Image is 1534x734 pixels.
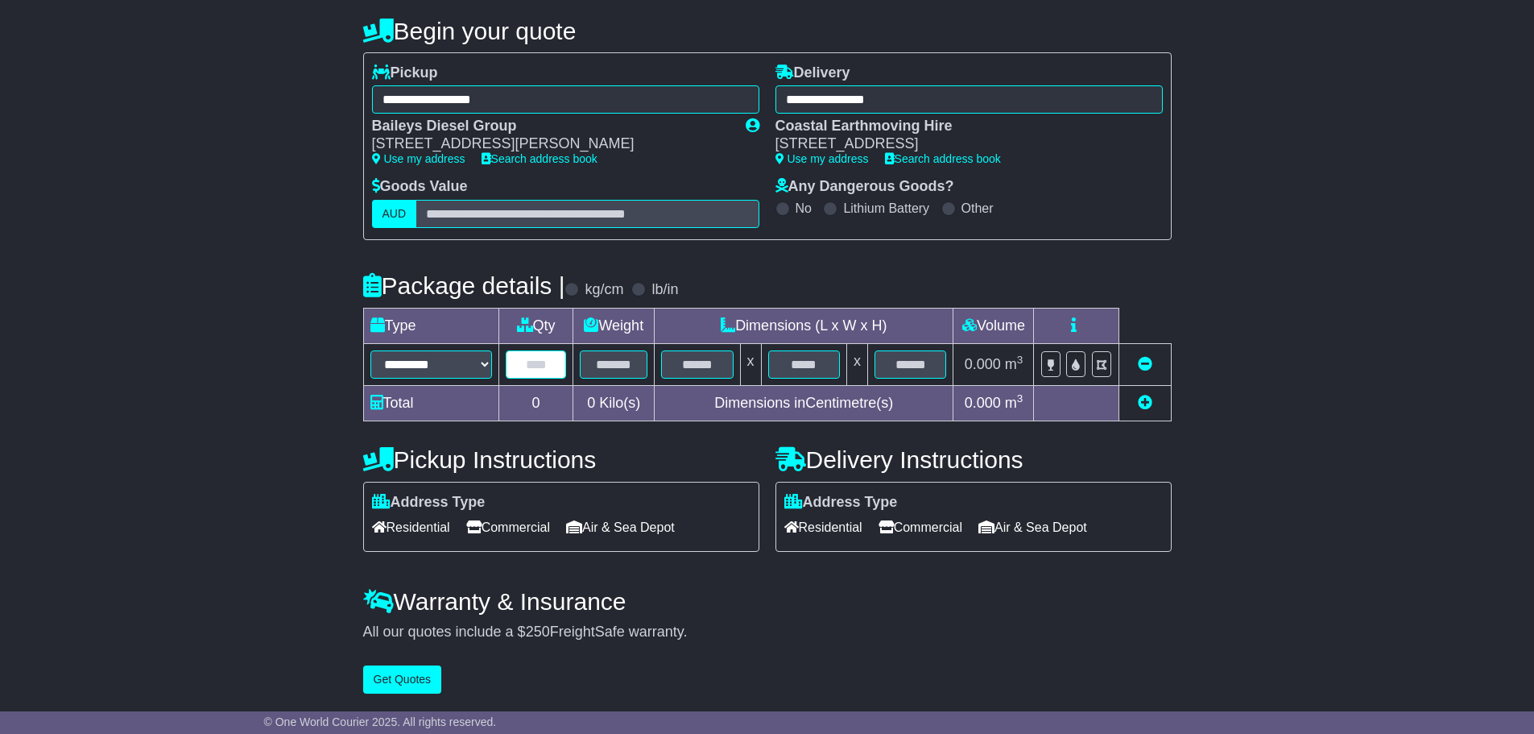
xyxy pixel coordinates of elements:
td: Type [363,308,498,343]
a: Search address book [482,152,597,165]
h4: Delivery Instructions [775,446,1172,473]
label: Other [961,201,994,216]
a: Add new item [1138,395,1152,411]
td: Dimensions in Centimetre(s) [655,385,953,421]
span: 0 [587,395,595,411]
div: [STREET_ADDRESS] [775,135,1147,153]
span: 250 [526,624,550,640]
a: Use my address [372,152,465,165]
span: m [1005,395,1023,411]
label: Any Dangerous Goods? [775,178,954,196]
label: Lithium Battery [843,201,929,216]
button: Get Quotes [363,666,442,694]
label: Address Type [372,494,486,512]
span: Residential [784,515,862,540]
label: kg/cm [585,281,623,299]
td: x [740,343,761,385]
span: Commercial [879,515,962,540]
label: Pickup [372,64,438,82]
a: Use my address [775,152,869,165]
span: 0.000 [965,395,1001,411]
sup: 3 [1017,354,1023,366]
label: Delivery [775,64,850,82]
a: Search address book [885,152,1001,165]
td: Kilo(s) [573,385,655,421]
div: All our quotes include a $ FreightSafe warranty. [363,624,1172,641]
h4: Begin your quote [363,18,1172,44]
h4: Warranty & Insurance [363,588,1172,615]
span: Air & Sea Depot [978,515,1087,540]
span: Residential [372,515,450,540]
td: 0 [498,385,573,421]
span: © One World Courier 2025. All rights reserved. [264,715,497,728]
span: 0.000 [965,356,1001,372]
h4: Package details | [363,272,565,299]
sup: 3 [1017,392,1023,404]
td: Volume [953,308,1034,343]
td: Qty [498,308,573,343]
label: lb/in [651,281,678,299]
a: Remove this item [1138,356,1152,372]
h4: Pickup Instructions [363,446,759,473]
div: Baileys Diesel Group [372,118,730,135]
span: Air & Sea Depot [566,515,675,540]
div: [STREET_ADDRESS][PERSON_NAME] [372,135,730,153]
span: Commercial [466,515,550,540]
span: m [1005,356,1023,372]
td: x [846,343,867,385]
td: Total [363,385,498,421]
td: Dimensions (L x W x H) [655,308,953,343]
label: Address Type [784,494,898,512]
td: Weight [573,308,655,343]
label: AUD [372,200,417,228]
label: Goods Value [372,178,468,196]
div: Coastal Earthmoving Hire [775,118,1147,135]
label: No [796,201,812,216]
